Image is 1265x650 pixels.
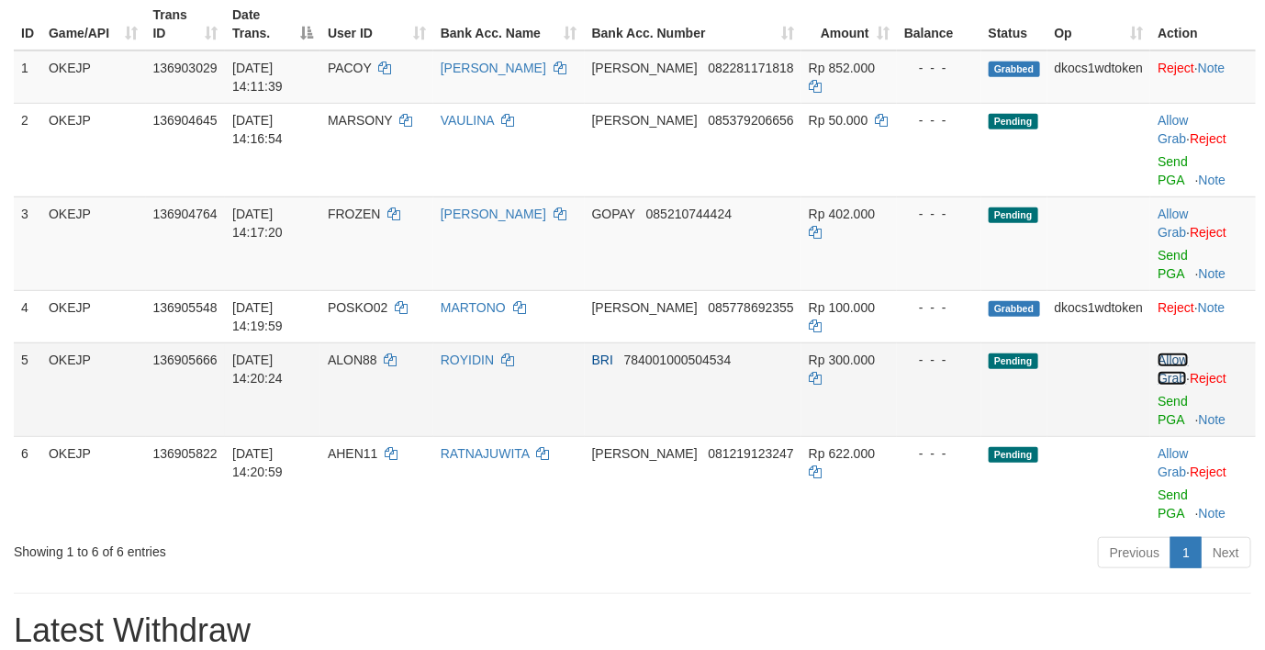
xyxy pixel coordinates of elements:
[153,353,218,367] span: 136905666
[1047,50,1151,104] td: dkocs1wdtoken
[328,207,381,221] span: FROZEN
[14,50,41,104] td: 1
[646,207,732,221] span: Copy 085210744424 to clipboard
[1150,290,1256,342] td: ·
[809,300,875,315] span: Rp 100.000
[1047,290,1151,342] td: dkocs1wdtoken
[1170,537,1202,568] a: 1
[1158,248,1188,281] a: Send PGA
[328,300,387,315] span: POSKO02
[328,446,377,461] span: AHEN11
[592,446,698,461] span: [PERSON_NAME]
[708,446,793,461] span: Copy 081219123247 to clipboard
[809,61,875,75] span: Rp 852.000
[1158,394,1188,427] a: Send PGA
[41,50,146,104] td: OKEJP
[41,342,146,436] td: OKEJP
[1158,353,1188,386] a: Allow Grab
[1150,342,1256,436] td: ·
[1190,131,1226,146] a: Reject
[1198,61,1226,75] a: Note
[708,113,793,128] span: Copy 085379206656 to clipboard
[592,113,698,128] span: [PERSON_NAME]
[1158,207,1190,240] span: ·
[1199,173,1226,187] a: Note
[232,353,283,386] span: [DATE] 14:20:24
[1158,113,1188,146] a: Allow Grab
[14,196,41,290] td: 3
[41,196,146,290] td: OKEJP
[328,353,377,367] span: ALON88
[904,351,974,369] div: - - -
[592,61,698,75] span: [PERSON_NAME]
[153,446,218,461] span: 136905822
[904,111,974,129] div: - - -
[592,207,635,221] span: GOPAY
[14,103,41,196] td: 2
[14,342,41,436] td: 5
[153,113,218,128] span: 136904645
[1158,61,1194,75] a: Reject
[989,62,1040,77] span: Grabbed
[989,114,1038,129] span: Pending
[328,113,393,128] span: MARSONY
[1158,207,1188,240] a: Allow Grab
[441,113,494,128] a: VAULINA
[904,205,974,223] div: - - -
[809,353,875,367] span: Rp 300.000
[41,436,146,530] td: OKEJP
[14,535,513,561] div: Showing 1 to 6 of 6 entries
[708,300,793,315] span: Copy 085778692355 to clipboard
[809,446,875,461] span: Rp 622.000
[1190,225,1226,240] a: Reject
[441,61,546,75] a: [PERSON_NAME]
[809,113,868,128] span: Rp 50.000
[904,444,974,463] div: - - -
[1098,537,1171,568] a: Previous
[232,300,283,333] span: [DATE] 14:19:59
[809,207,875,221] span: Rp 402.000
[14,612,1251,649] h1: Latest Withdraw
[1150,196,1256,290] td: ·
[1158,446,1190,479] span: ·
[1158,353,1190,386] span: ·
[1150,436,1256,530] td: ·
[989,301,1040,317] span: Grabbed
[232,207,283,240] span: [DATE] 14:17:20
[14,436,41,530] td: 6
[592,353,613,367] span: BRI
[232,446,283,479] span: [DATE] 14:20:59
[14,290,41,342] td: 4
[989,353,1038,369] span: Pending
[232,61,283,94] span: [DATE] 14:11:39
[904,298,974,317] div: - - -
[989,447,1038,463] span: Pending
[1158,300,1194,315] a: Reject
[153,61,218,75] span: 136903029
[1190,465,1226,479] a: Reject
[441,300,506,315] a: MARTONO
[153,207,218,221] span: 136904764
[1199,506,1226,521] a: Note
[1158,154,1188,187] a: Send PGA
[232,113,283,146] span: [DATE] 14:16:54
[41,290,146,342] td: OKEJP
[1201,537,1251,568] a: Next
[441,207,546,221] a: [PERSON_NAME]
[1199,412,1226,427] a: Note
[708,61,793,75] span: Copy 082281171818 to clipboard
[592,300,698,315] span: [PERSON_NAME]
[1198,300,1226,315] a: Note
[41,103,146,196] td: OKEJP
[1199,266,1226,281] a: Note
[328,61,372,75] span: PACOY
[441,446,530,461] a: RATNAJUWITA
[904,59,974,77] div: - - -
[1158,446,1188,479] a: Allow Grab
[989,207,1038,223] span: Pending
[441,353,494,367] a: ROYIDIN
[153,300,218,315] span: 136905548
[1150,103,1256,196] td: ·
[1150,50,1256,104] td: ·
[1190,371,1226,386] a: Reject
